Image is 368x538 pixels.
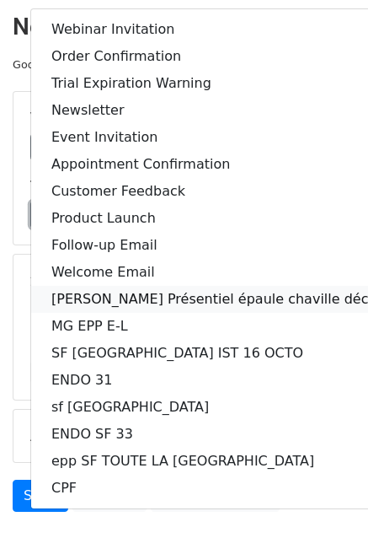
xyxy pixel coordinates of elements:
iframe: Chat Widget [284,457,368,538]
small: Google Sheet: [13,58,228,71]
h2: New Campaign [13,13,355,41]
a: Send [13,480,68,512]
div: Widget de chat [284,457,368,538]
